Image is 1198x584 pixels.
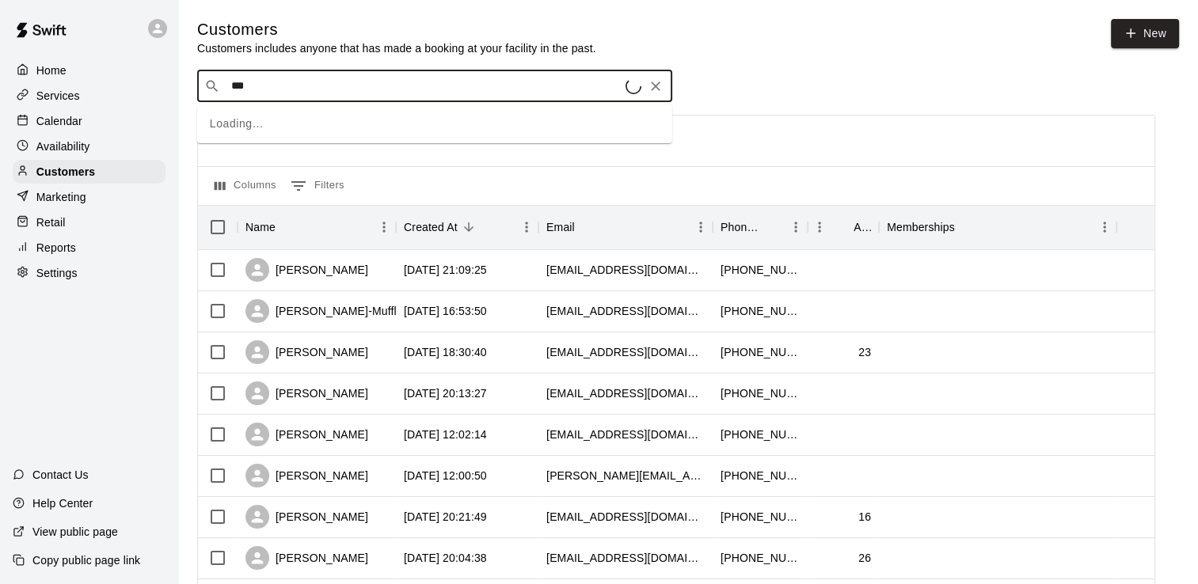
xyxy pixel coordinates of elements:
[721,344,800,360] div: +17634528661
[784,215,808,239] button: Menu
[546,344,705,360] div: hiblum32@gmail.com
[546,427,705,442] div: cristianencaladaa@gmail.com
[721,385,800,401] div: +16125320250
[546,303,705,319] div: bbrit1030@gmail.com
[13,236,165,260] a: Reports
[955,216,977,238] button: Sort
[404,205,458,249] div: Created At
[404,385,487,401] div: 2025-09-04 20:13:27
[1111,19,1179,48] a: New
[858,344,871,360] div: 23
[515,215,538,239] button: Menu
[245,546,368,570] div: [PERSON_NAME]
[276,216,298,238] button: Sort
[721,550,800,566] div: +16519687077
[238,205,396,249] div: Name
[13,261,165,285] a: Settings
[713,205,808,249] div: Phone Number
[808,215,831,239] button: Menu
[404,344,487,360] div: 2025-09-06 18:30:40
[538,205,713,249] div: Email
[13,109,165,133] a: Calendar
[808,205,879,249] div: Age
[197,70,672,102] div: Search customers by name or email
[404,262,487,278] div: 2025-09-11 21:09:25
[245,205,276,249] div: Name
[245,299,406,323] div: [PERSON_NAME]-Muffler
[858,550,871,566] div: 26
[721,509,800,525] div: +16128106396
[879,205,1116,249] div: Memberships
[575,216,597,238] button: Sort
[245,258,368,282] div: [PERSON_NAME]
[13,185,165,209] a: Marketing
[32,552,140,568] p: Copy public page link
[287,173,348,199] button: Show filters
[645,75,667,97] button: Clear
[546,205,575,249] div: Email
[36,113,82,129] p: Calendar
[546,468,705,484] div: paul.m.abdo@gmail.com
[32,524,118,540] p: View public page
[546,385,705,401] div: herr0204@gmail.com
[36,63,67,78] p: Home
[887,205,955,249] div: Memberships
[245,340,368,364] div: [PERSON_NAME]
[13,84,165,108] a: Services
[721,303,800,319] div: +19492016508
[404,468,487,484] div: 2025-09-03 12:00:50
[546,509,705,525] div: stevebrothers2207@gmail.com
[404,509,487,525] div: 2025-09-02 20:21:49
[13,59,165,82] a: Home
[854,205,871,249] div: Age
[13,210,165,234] a: Retail
[13,135,165,158] a: Availability
[404,550,487,566] div: 2025-09-02 20:04:38
[721,468,800,484] div: +16123820066
[245,423,368,446] div: [PERSON_NAME]
[245,505,368,529] div: [PERSON_NAME]
[404,303,487,319] div: 2025-09-11 16:53:50
[211,173,280,199] button: Select columns
[546,262,705,278] div: briadawnaustin@gmail.com
[197,104,672,143] div: Loading…
[13,160,165,184] a: Customers
[36,88,80,104] p: Services
[1093,215,1116,239] button: Menu
[36,138,90,154] p: Availability
[36,240,76,256] p: Reports
[372,215,396,239] button: Menu
[721,427,800,442] div: +16124752233
[858,509,871,525] div: 16
[721,262,800,278] div: +16127515992
[689,215,713,239] button: Menu
[197,19,596,40] h5: Customers
[36,265,78,281] p: Settings
[32,495,93,511] p: Help Center
[36,189,86,205] p: Marketing
[458,216,480,238] button: Sort
[546,550,705,566] div: bpaulson3417@gmail.com
[36,214,66,230] p: Retail
[396,205,538,249] div: Created At
[762,216,784,238] button: Sort
[404,427,487,442] div: 2025-09-04 12:02:14
[32,467,89,483] p: Contact Us
[36,164,95,180] p: Customers
[721,205,762,249] div: Phone Number
[245,381,368,405] div: [PERSON_NAME]
[245,464,368,487] div: [PERSON_NAME]
[197,40,596,56] p: Customers includes anyone that has made a booking at your facility in the past.
[831,216,854,238] button: Sort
